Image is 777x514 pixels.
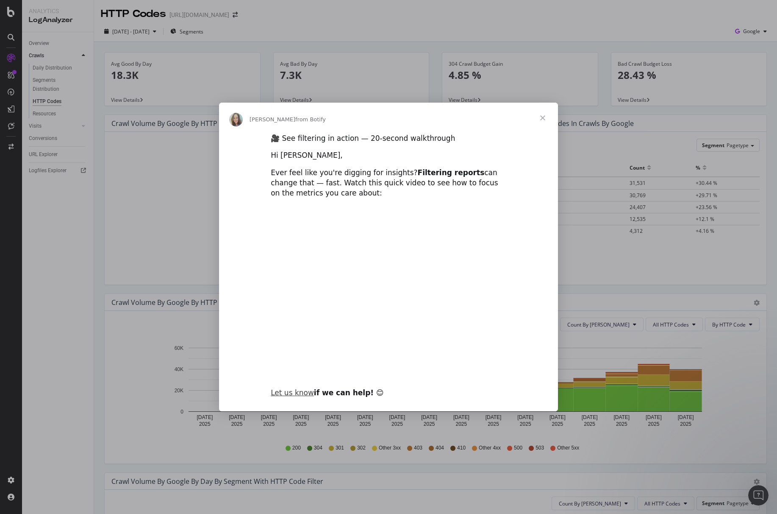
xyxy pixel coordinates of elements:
[212,206,565,383] video: Play video
[295,116,326,123] span: from Botify
[271,151,506,161] div: Hi [PERSON_NAME],
[271,168,506,198] div: Ever feel like you're digging for insights? can change that — fast. Watch this quick video to see...
[271,388,314,397] a: Let us know
[271,134,506,144] div: 🎥 See filtering in action — 20-second walkthrough
[271,388,384,397] b: if we can help! 😊
[250,116,295,123] span: [PERSON_NAME]
[527,103,558,133] span: Close
[418,168,485,177] b: Filtering reports
[229,113,243,126] img: Profile image for Colleen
